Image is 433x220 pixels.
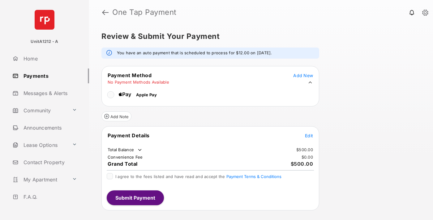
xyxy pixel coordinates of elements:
[226,174,281,179] button: I agree to the fees listed and have read and accept the
[305,132,313,139] button: Edit
[108,161,138,167] span: Grand Total
[296,147,313,152] td: $500.00
[108,72,152,78] span: Payment Method
[107,154,143,160] td: Convenience Fee
[31,39,58,45] p: UnitA1212 - A
[107,79,169,85] td: No Payment Methods Available
[10,86,89,101] a: Messages & Alerts
[10,120,89,135] a: Announcements
[101,111,131,121] button: Add Note
[117,50,272,56] em: You have an auto payment that is scheduled to process for $12.00 on [DATE].
[136,92,157,97] span: Apple Pay
[10,189,89,204] a: F.A.Q.
[10,172,70,187] a: My Apartment
[107,190,164,205] button: Submit Payment
[10,155,89,170] a: Contact Property
[291,161,313,167] span: $500.00
[10,68,89,83] a: Payments
[10,103,70,118] a: Community
[115,174,281,179] span: I agree to the fees listed and have read and accept the
[293,73,313,78] span: Add New
[108,132,150,139] span: Payment Details
[301,154,313,160] td: $0.00
[35,10,54,30] img: svg+xml;base64,PHN2ZyB4bWxucz0iaHR0cDovL3d3dy53My5vcmcvMjAwMC9zdmciIHdpZHRoPSI2NCIgaGVpZ2h0PSI2NC...
[10,51,89,66] a: Home
[293,72,313,78] button: Add New
[101,33,416,40] h5: Review & Submit Your Payment
[107,147,143,153] td: Total Balance
[10,138,70,152] a: Lease Options
[112,9,177,16] strong: One Tap Payment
